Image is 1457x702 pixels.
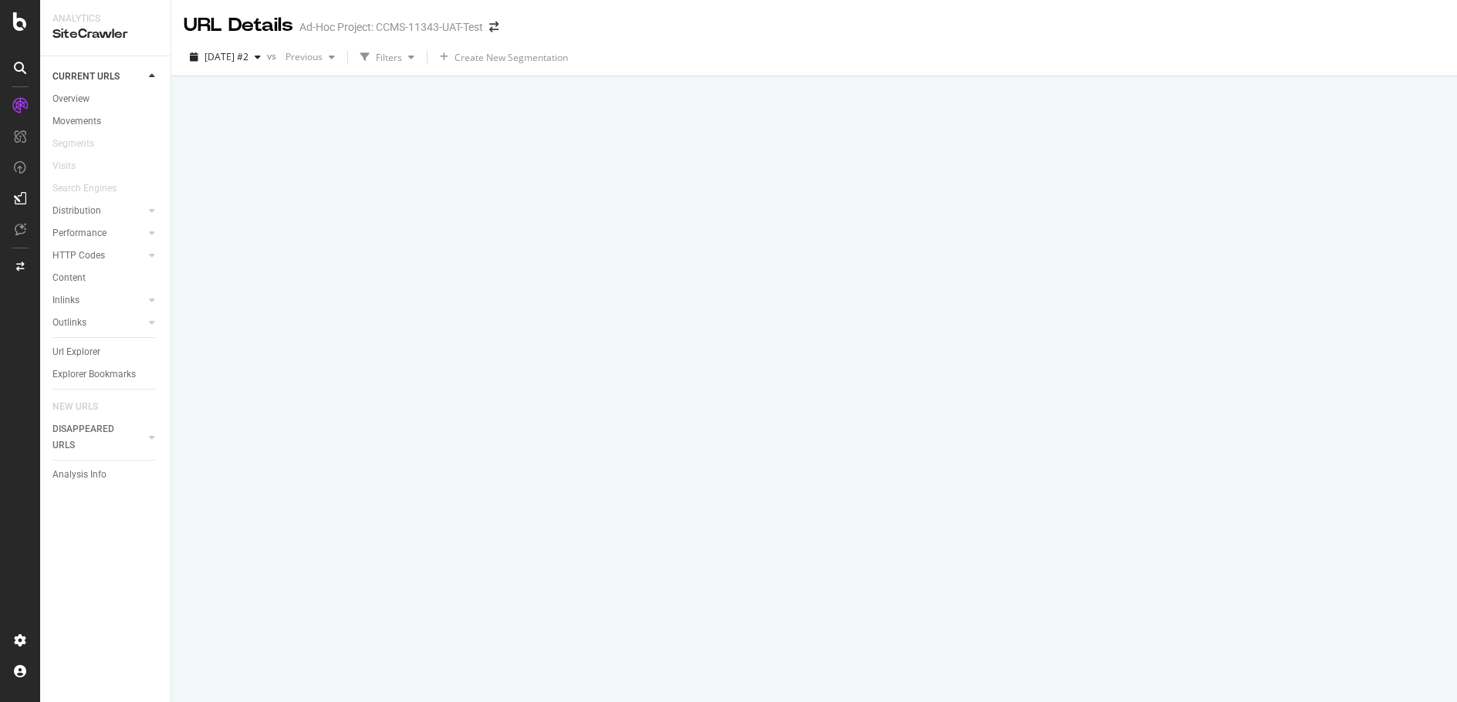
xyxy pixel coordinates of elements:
[52,203,101,219] div: Distribution
[434,45,574,69] button: Create New Segmentation
[184,12,293,39] div: URL Details
[52,25,158,43] div: SiteCrawler
[52,136,94,152] div: Segments
[376,51,402,64] div: Filters
[52,113,160,130] a: Movements
[52,225,106,241] div: Performance
[52,292,79,309] div: Inlinks
[52,69,144,85] a: CURRENT URLS
[52,181,132,197] a: Search Engines
[52,69,120,85] div: CURRENT URLS
[52,344,100,360] div: Url Explorer
[279,45,341,69] button: Previous
[52,91,90,107] div: Overview
[267,49,279,62] span: vs
[52,225,144,241] a: Performance
[52,421,144,454] a: DISAPPEARED URLS
[52,158,91,174] a: Visits
[52,292,144,309] a: Inlinks
[455,51,568,64] span: Create New Segmentation
[279,50,323,63] span: Previous
[52,270,86,286] div: Content
[52,91,160,107] a: Overview
[52,467,160,483] a: Analysis Info
[52,248,105,264] div: HTTP Codes
[184,45,267,69] button: [DATE] #2
[52,315,144,331] a: Outlinks
[52,315,86,331] div: Outlinks
[52,113,101,130] div: Movements
[489,22,499,32] div: arrow-right-arrow-left
[205,50,248,63] span: 2025 Sep. 25th #2
[354,45,421,69] button: Filters
[52,399,98,415] div: NEW URLS
[52,344,160,360] a: Url Explorer
[52,366,136,383] div: Explorer Bookmarks
[52,181,117,197] div: Search Engines
[52,421,130,454] div: DISAPPEARED URLS
[52,12,158,25] div: Analytics
[52,136,110,152] a: Segments
[52,270,160,286] a: Content
[52,248,144,264] a: HTTP Codes
[299,19,483,35] div: Ad-Hoc Project: CCMS-11343-UAT-Test
[52,366,160,383] a: Explorer Bookmarks
[52,467,106,483] div: Analysis Info
[52,203,144,219] a: Distribution
[52,158,76,174] div: Visits
[52,399,113,415] a: NEW URLS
